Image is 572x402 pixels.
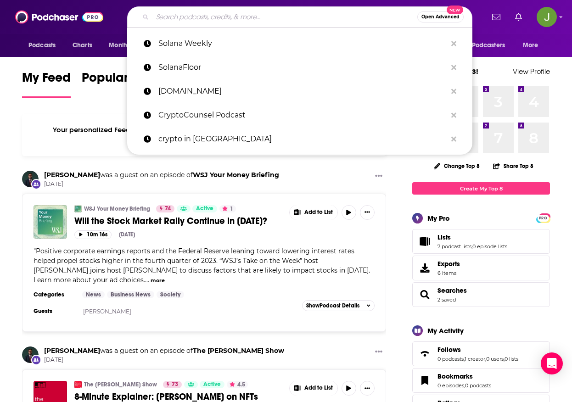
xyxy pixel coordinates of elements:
[127,56,472,79] a: SolanaFloor
[34,307,75,315] h3: Guests
[415,262,434,274] span: Exports
[360,205,375,220] button: Show More Button
[44,171,279,179] h3: was a guest on an episode of
[83,308,131,315] a: [PERSON_NAME]
[203,380,221,389] span: Active
[493,157,534,175] button: Share Top 8
[15,8,103,26] img: Podchaser - Follow, Share and Rate Podcasts
[437,233,451,241] span: Lists
[34,247,370,284] span: "
[127,6,472,28] div: Search podcasts, credits, & more...
[437,286,467,295] span: Searches
[421,15,460,19] span: Open Advanced
[158,79,447,103] p: FINTECH.TV
[165,204,171,213] span: 74
[415,235,434,248] a: Lists
[541,352,563,374] div: Open Intercom Messenger
[31,355,41,365] div: New Appearance
[437,233,507,241] a: Lists
[415,347,434,360] a: Follows
[82,70,160,98] a: Popular Feed
[485,356,486,362] span: ,
[523,39,538,52] span: More
[73,39,92,52] span: Charts
[193,171,279,179] a: WSJ Your Money Briefing
[28,39,56,52] span: Podcasts
[102,37,153,54] button: open menu
[437,260,460,268] span: Exports
[472,243,507,250] a: 0 episode lists
[74,230,112,239] button: 10m 16s
[306,302,359,309] span: Show Podcast Details
[437,346,518,354] a: Follows
[119,231,135,238] div: [DATE]
[371,171,386,182] button: Show More Button
[437,382,464,389] a: 0 episodes
[437,270,460,276] span: 6 items
[437,356,464,362] a: 0 podcasts
[44,180,279,188] span: [DATE]
[200,381,224,388] a: Active
[537,7,557,27] img: User Profile
[465,382,491,389] a: 0 podcasts
[74,381,82,388] a: The Brian Lehrer Show
[461,39,505,52] span: For Podcasters
[172,380,178,389] span: 73
[412,229,550,254] span: Lists
[196,204,213,213] span: Active
[437,296,456,303] a: 2 saved
[109,39,141,52] span: Monitoring
[486,356,504,362] a: 0 users
[22,346,39,363] img: Dion Rabouin
[151,277,165,285] button: more
[157,291,184,298] a: Society
[537,7,557,27] button: Show profile menu
[505,356,518,362] a: 0 lists
[464,356,465,362] span: ,
[84,205,150,212] a: WSJ Your Money Briefing
[511,9,526,25] a: Show notifications dropdown
[219,205,236,212] button: 1
[158,127,447,151] p: crypto in america
[82,70,160,91] span: Popular Feed
[516,37,550,54] button: open menu
[437,346,461,354] span: Follows
[465,356,485,362] a: 1 creator
[74,205,82,212] img: WSJ Your Money Briefing
[537,7,557,27] span: Logged in as jon47193
[371,346,386,358] button: Show More Button
[437,372,473,380] span: Bookmarks
[158,103,447,127] p: CryptoCounsel Podcast
[488,9,504,25] a: Show notifications dropdown
[127,127,472,151] a: crypto in [GEOGRAPHIC_DATA]
[290,381,337,396] button: Show More Button
[34,205,67,239] img: Will the Stock Market Rally Continue in 2024?
[464,382,465,389] span: ,
[304,385,333,391] span: Add to List
[163,381,182,388] a: 73
[412,368,550,393] span: Bookmarks
[412,282,550,307] span: Searches
[44,346,100,355] a: Dion Rabouin
[82,291,105,298] a: News
[412,256,550,280] a: Exports
[156,205,174,212] a: 74
[22,114,386,156] div: Your personalized Feed is curated based on the Podcasts, Creators, Users, and Lists that you Follow.
[158,56,447,79] p: SolanaFloor
[44,356,284,364] span: [DATE]
[67,37,98,54] a: Charts
[22,70,71,98] a: My Feed
[74,215,283,227] a: Will the Stock Market Rally Continue in [DATE]?
[290,205,337,220] button: Show More Button
[31,179,41,189] div: New Appearance
[304,209,333,216] span: Add to List
[302,300,375,311] button: ShowPodcast Details
[127,32,472,56] a: Solana Weekly
[415,288,434,301] a: Searches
